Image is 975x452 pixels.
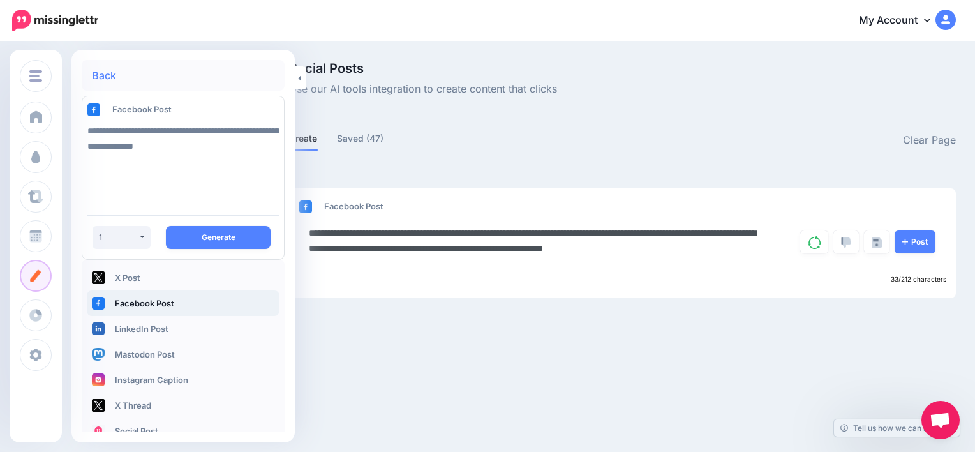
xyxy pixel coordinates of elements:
a: Open chat [921,401,960,439]
button: 1 [93,226,151,249]
button: Generate [166,226,271,249]
a: Clear Page [903,132,956,149]
img: linkedin-square.png [92,322,105,335]
div: 33/212 characters [289,271,956,288]
img: save.png [872,237,882,248]
a: Social Post [87,418,279,444]
img: facebook-square.png [92,297,105,310]
span: Social Posts [289,62,557,75]
img: instagram-square.png [92,373,105,386]
span: Facebook Post [112,104,172,114]
span: Use our AI tools integration to create content that clicks [289,81,557,98]
a: Mastodon Post [87,342,279,367]
a: Tell us how we can improve [834,419,960,437]
a: Instagram Caption [87,367,279,393]
img: facebook-square.png [87,103,100,116]
a: Back [92,70,116,80]
a: LinkedIn Post [87,316,279,342]
img: Missinglettr [12,10,98,31]
a: Create [289,131,318,146]
img: sync-green.png [808,236,821,249]
img: facebook-square.png [299,200,312,213]
span: Facebook Post [324,201,383,211]
a: My Account [846,5,956,36]
a: Saved (47) [337,131,384,146]
a: Post [895,230,935,253]
a: X Thread [87,393,279,418]
img: twitter-square.png [92,271,105,284]
div: 1 [99,232,138,242]
img: twitter-square.png [92,399,105,412]
img: thumbs-down-grey.png [841,237,851,248]
a: Facebook Post [87,290,279,316]
img: menu.png [29,70,42,82]
img: mastodon-square.png [92,348,105,361]
img: logo-square.png [92,425,105,437]
a: X Post [87,265,279,290]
